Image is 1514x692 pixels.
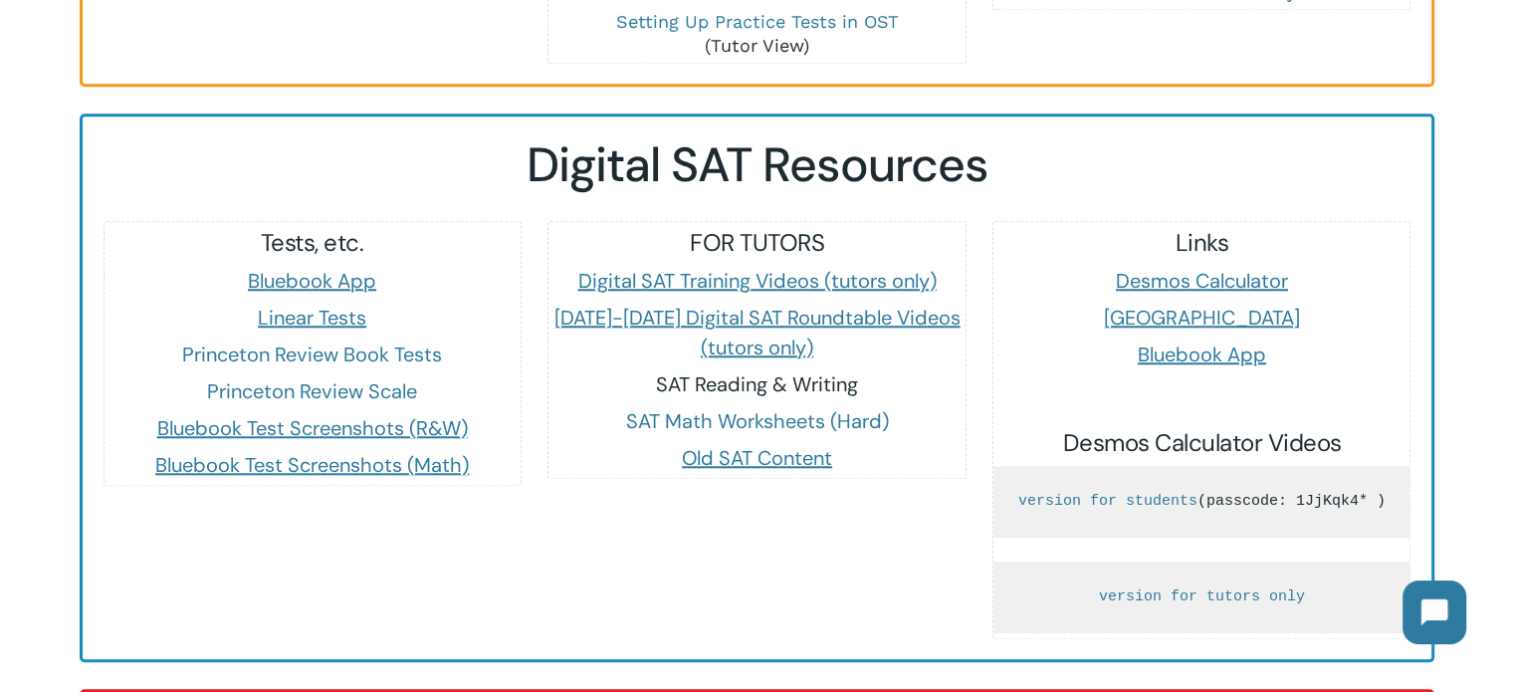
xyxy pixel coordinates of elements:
a: Bluebook App [1138,342,1266,367]
h5: Desmos Calculator Videos [993,427,1409,459]
a: Old SAT Content [682,445,832,471]
iframe: Chatbot [1063,561,1486,664]
a: Desmos Calculator [1116,268,1288,294]
h5: Links [993,227,1409,259]
a: Setting Up Practice Tests in OST [615,11,898,32]
a: [GEOGRAPHIC_DATA] [1104,305,1300,331]
a: version for students [1018,493,1197,510]
h5: Tests, etc. [105,227,521,259]
a: Princeton Review Scale [207,378,417,404]
a: Linear Tests [258,305,366,331]
a: Princeton Review Book Tests [182,342,442,367]
h2: Digital SAT Resources [103,136,1410,194]
a: [DATE]-[DATE] Digital SAT Roundtable Videos (tutors only) [553,305,960,360]
p: (Tutor View) [548,10,965,58]
a: Bluebook Test Screenshots (Math) [155,452,469,478]
pre: (passcode: 1JjKqk4* ) [993,466,1409,538]
a: SAT Math Worksheets (Hard) [625,408,888,434]
a: SAT Reading & Writing [656,371,858,397]
a: Bluebook Test Screenshots (R&W) [157,415,468,441]
h5: FOR TUTORS [548,227,965,259]
a: Digital SAT Training Videos (tutors only) [577,268,936,294]
a: Bluebook App [248,268,376,294]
